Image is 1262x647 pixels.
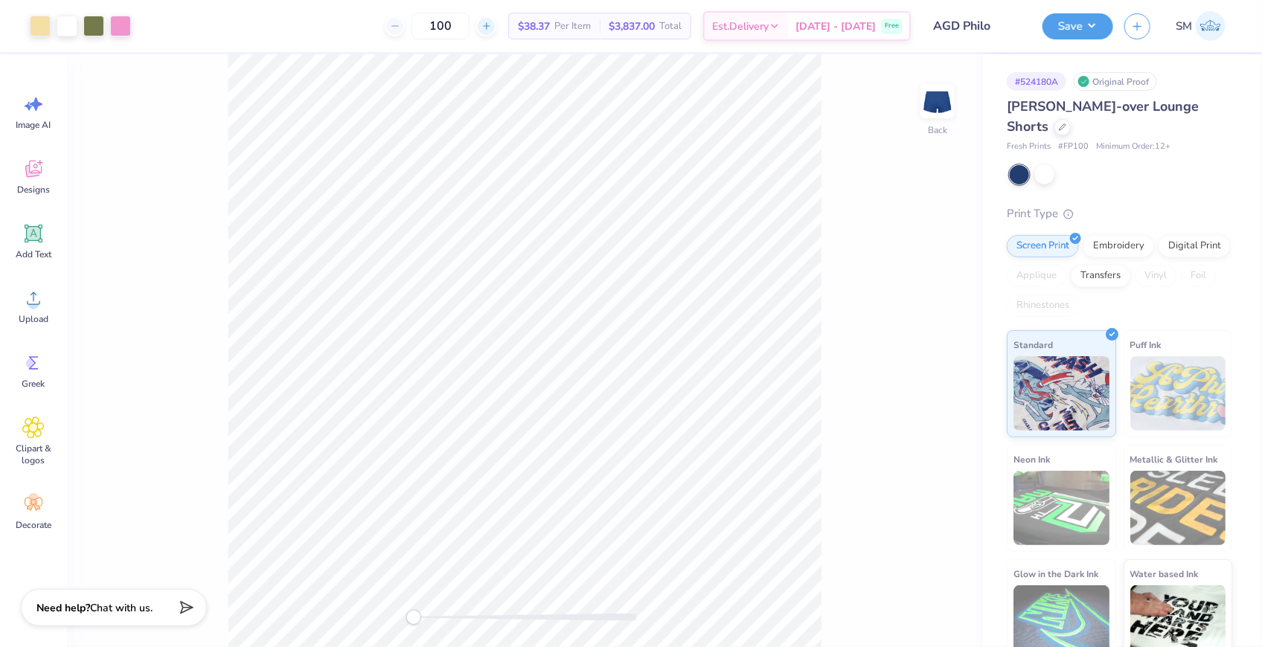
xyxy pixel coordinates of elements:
span: $38.37 [518,19,550,34]
img: Metallic & Glitter Ink [1130,471,1226,545]
input: Untitled Design [922,11,1031,41]
span: [PERSON_NAME]-over Lounge Shorts [1007,97,1199,135]
div: # 524180A [1007,72,1066,91]
span: Fresh Prints [1007,141,1051,153]
button: Save [1042,13,1113,39]
span: Add Text [16,248,51,260]
span: Image AI [16,119,51,131]
span: Standard [1013,337,1053,353]
span: $3,837.00 [609,19,655,34]
span: Free [885,21,899,31]
span: Clipart & logos [9,442,58,466]
span: Water based Ink [1130,566,1199,582]
span: [DATE] - [DATE] [795,19,876,34]
div: Embroidery [1083,235,1154,257]
img: Back [923,86,952,116]
span: Per Item [554,19,591,34]
span: Puff Ink [1130,337,1162,353]
span: Minimum Order: 12 + [1096,141,1170,153]
span: Glow in the Dark Ink [1013,566,1098,582]
div: Foil [1181,265,1216,287]
div: Back [928,123,947,137]
span: Decorate [16,519,51,531]
div: Transfers [1071,265,1130,287]
span: Total [659,19,682,34]
div: Digital Print [1159,235,1231,257]
div: Rhinestones [1007,294,1079,317]
span: Metallic & Glitter Ink [1130,451,1218,467]
img: Neon Ink [1013,471,1109,545]
input: – – [411,13,470,39]
span: Est. Delivery [712,19,769,34]
div: Accessibility label [406,610,421,625]
div: Vinyl [1135,265,1176,287]
div: Screen Print [1007,235,1079,257]
div: Print Type [1007,205,1232,222]
span: Upload [19,313,48,325]
strong: Need help? [36,601,90,615]
div: Original Proof [1074,72,1157,91]
img: Spike Michel [1196,11,1226,41]
img: Puff Ink [1130,356,1226,431]
span: Neon Ink [1013,451,1050,467]
span: # FP100 [1058,141,1089,153]
span: Designs [17,184,50,196]
span: SM [1176,18,1192,35]
img: Standard [1013,356,1109,431]
a: SM [1169,11,1232,41]
span: Greek [22,378,45,390]
span: Chat with us. [90,601,153,615]
div: Applique [1007,265,1066,287]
